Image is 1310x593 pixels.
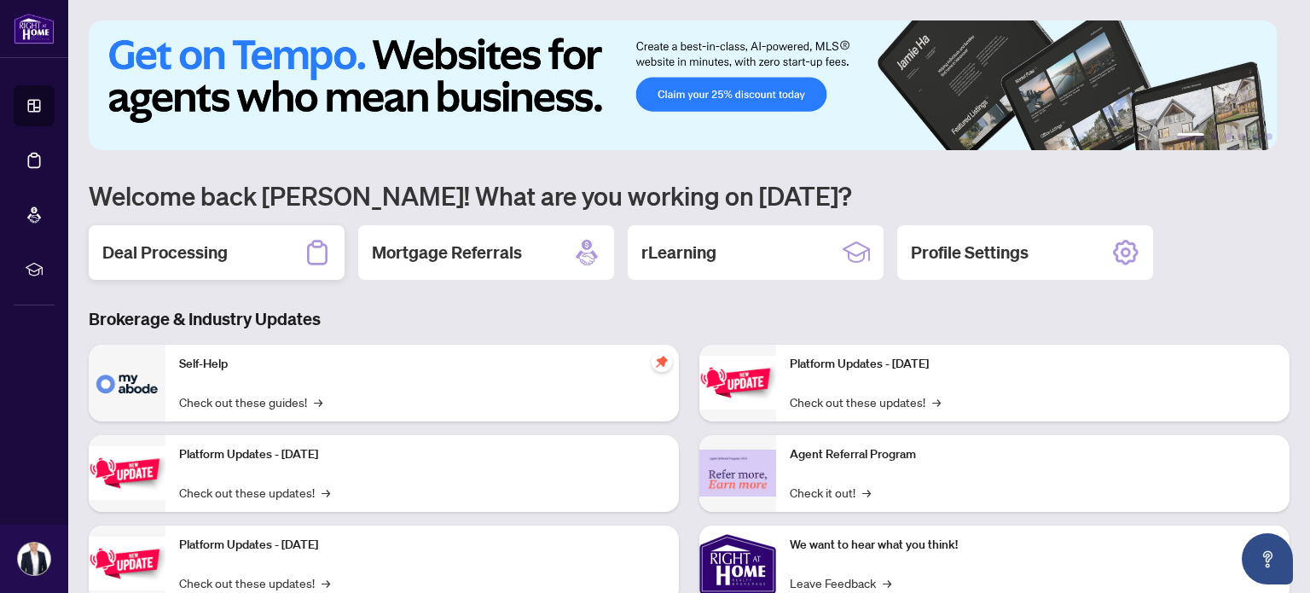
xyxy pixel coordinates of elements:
[1242,533,1293,584] button: Open asap
[1266,133,1272,140] button: 6
[89,20,1277,150] img: Slide 0
[1177,133,1204,140] button: 1
[314,392,322,411] span: →
[699,450,776,497] img: Agent Referral Program
[89,345,165,421] img: Self-Help
[89,307,1290,331] h3: Brokerage & Industry Updates
[862,483,871,502] span: →
[179,355,665,374] p: Self-Help
[911,241,1029,265] h2: Profile Settings
[790,355,1276,374] p: Platform Updates - [DATE]
[102,241,228,265] h2: Deal Processing
[652,352,672,372] span: pushpin
[179,573,330,592] a: Check out these updates!→
[641,241,716,265] h2: rLearning
[14,13,55,44] img: logo
[179,536,665,555] p: Platform Updates - [DATE]
[372,241,522,265] h2: Mortgage Referrals
[790,536,1276,555] p: We want to hear what you think!
[179,445,665,464] p: Platform Updates - [DATE]
[1225,133,1232,140] button: 3
[699,356,776,410] img: Platform Updates - June 23, 2025
[89,179,1290,212] h1: Welcome back [PERSON_NAME]! What are you working on [DATE]?
[179,392,322,411] a: Check out these guides!→
[883,573,891,592] span: →
[790,445,1276,464] p: Agent Referral Program
[790,392,941,411] a: Check out these updates!→
[790,573,891,592] a: Leave Feedback→
[1238,133,1245,140] button: 4
[932,392,941,411] span: →
[790,483,871,502] a: Check it out!→
[1211,133,1218,140] button: 2
[179,483,330,502] a: Check out these updates!→
[322,483,330,502] span: →
[1252,133,1259,140] button: 5
[89,537,165,590] img: Platform Updates - July 21, 2025
[322,573,330,592] span: →
[89,446,165,500] img: Platform Updates - September 16, 2025
[18,543,50,575] img: Profile Icon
